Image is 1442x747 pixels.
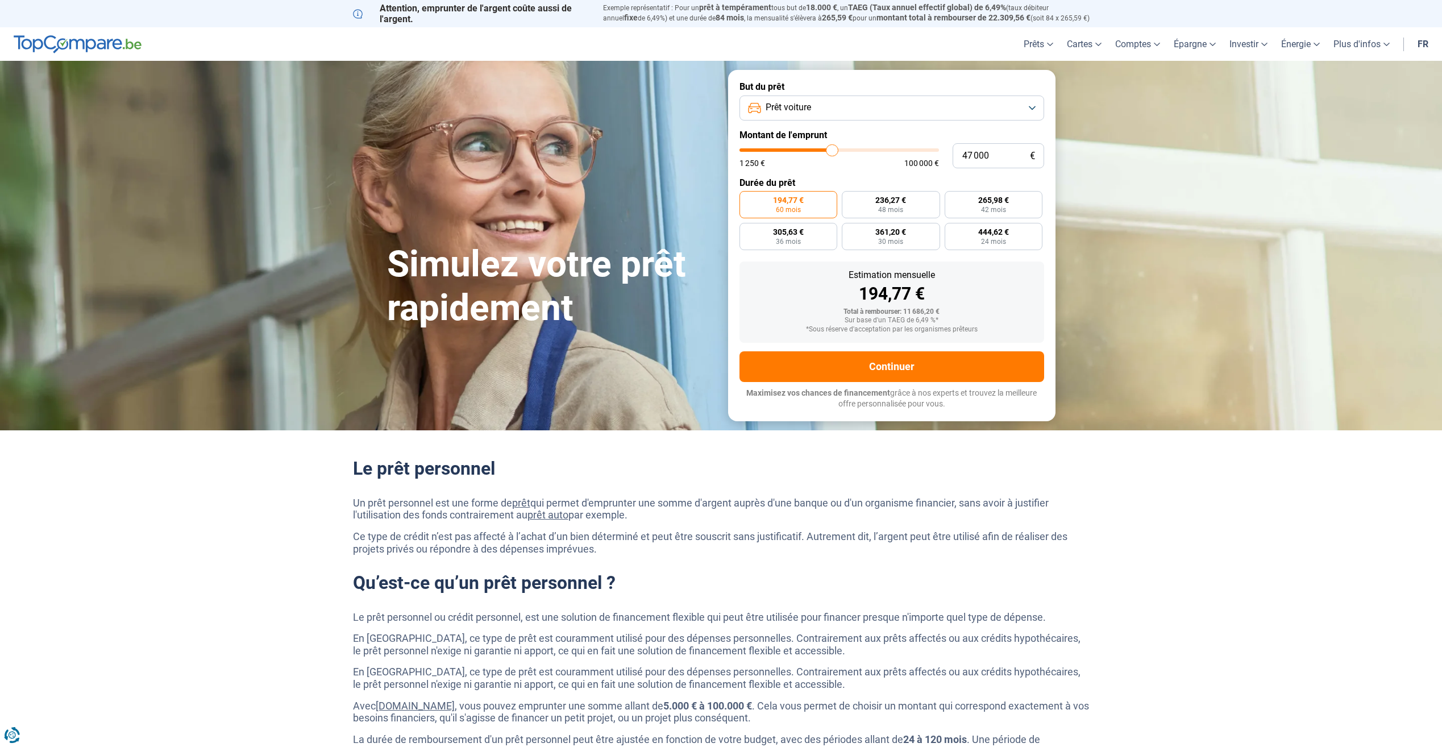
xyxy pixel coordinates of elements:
[739,81,1044,92] label: But du prêt
[739,351,1044,382] button: Continuer
[875,196,906,204] span: 236,27 €
[1060,27,1108,61] a: Cartes
[766,101,811,114] span: Prêt voiture
[353,632,1090,657] p: En [GEOGRAPHIC_DATA], ce type de prêt est couramment utilisé pour des dépenses personnelles. Cont...
[1167,27,1223,61] a: Épargne
[978,228,1009,236] span: 444,62 €
[353,572,1090,594] h2: Qu’est-ce qu’un prêt personnel ?
[773,196,804,204] span: 194,77 €
[749,308,1035,316] div: Total à rembourser: 11 686,20 €
[353,458,1090,479] h2: Le prêt personnel
[981,238,1006,245] span: 24 mois
[904,159,939,167] span: 100 000 €
[1108,27,1167,61] a: Comptes
[739,177,1044,188] label: Durée du prêt
[663,700,752,712] strong: 5.000 € à 100.000 €
[1327,27,1397,61] a: Plus d'infos
[822,13,853,22] span: 265,59 €
[527,509,568,521] a: prêt auto
[603,3,1090,23] p: Exemple représentatif : Pour un tous but de , un (taux débiteur annuel de 6,49%) et une durée de ...
[749,271,1035,280] div: Estimation mensuelle
[903,733,967,745] strong: 24 à 120 mois
[624,13,638,22] span: fixe
[1274,27,1327,61] a: Énergie
[981,206,1006,213] span: 42 mois
[353,497,1090,521] p: Un prêt personnel est une forme de qui permet d'emprunter une somme d'argent auprès d'une banque ...
[776,206,801,213] span: 60 mois
[978,196,1009,204] span: 265,98 €
[739,96,1044,121] button: Prêt voiture
[387,243,714,330] h1: Simulez votre prêt rapidement
[353,530,1090,555] p: Ce type de crédit n’est pas affecté à l’achat d’un bien déterminé et peut être souscrit sans just...
[699,3,771,12] span: prêt à tempérament
[353,611,1090,624] p: Le prêt personnel ou crédit personnel, est une solution de financement flexible qui peut être uti...
[1017,27,1060,61] a: Prêts
[353,700,1090,724] p: Avec , vous pouvez emprunter une somme allant de . Cela vous permet de choisir un montant qui cor...
[14,35,142,53] img: TopCompare
[739,130,1044,140] label: Montant de l'emprunt
[1223,27,1274,61] a: Investir
[739,388,1044,410] p: grâce à nos experts et trouvez la meilleure offre personnalisée pour vous.
[353,666,1090,690] p: En [GEOGRAPHIC_DATA], ce type de prêt est couramment utilisé pour des dépenses personnelles. Cont...
[746,388,890,397] span: Maximisez vos chances de financement
[716,13,744,22] span: 84 mois
[878,206,903,213] span: 48 mois
[848,3,1006,12] span: TAEG (Taux annuel effectif global) de 6,49%
[376,700,455,712] a: [DOMAIN_NAME]
[773,228,804,236] span: 305,63 €
[749,285,1035,302] div: 194,77 €
[776,238,801,245] span: 36 mois
[749,326,1035,334] div: *Sous réserve d'acceptation par les organismes prêteurs
[878,238,903,245] span: 30 mois
[806,3,837,12] span: 18.000 €
[739,159,765,167] span: 1 250 €
[876,13,1030,22] span: montant total à rembourser de 22.309,56 €
[875,228,906,236] span: 361,20 €
[1030,151,1035,161] span: €
[1411,27,1435,61] a: fr
[353,3,589,24] p: Attention, emprunter de l'argent coûte aussi de l'argent.
[749,317,1035,325] div: Sur base d'un TAEG de 6,49 %*
[512,497,530,509] a: prêt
